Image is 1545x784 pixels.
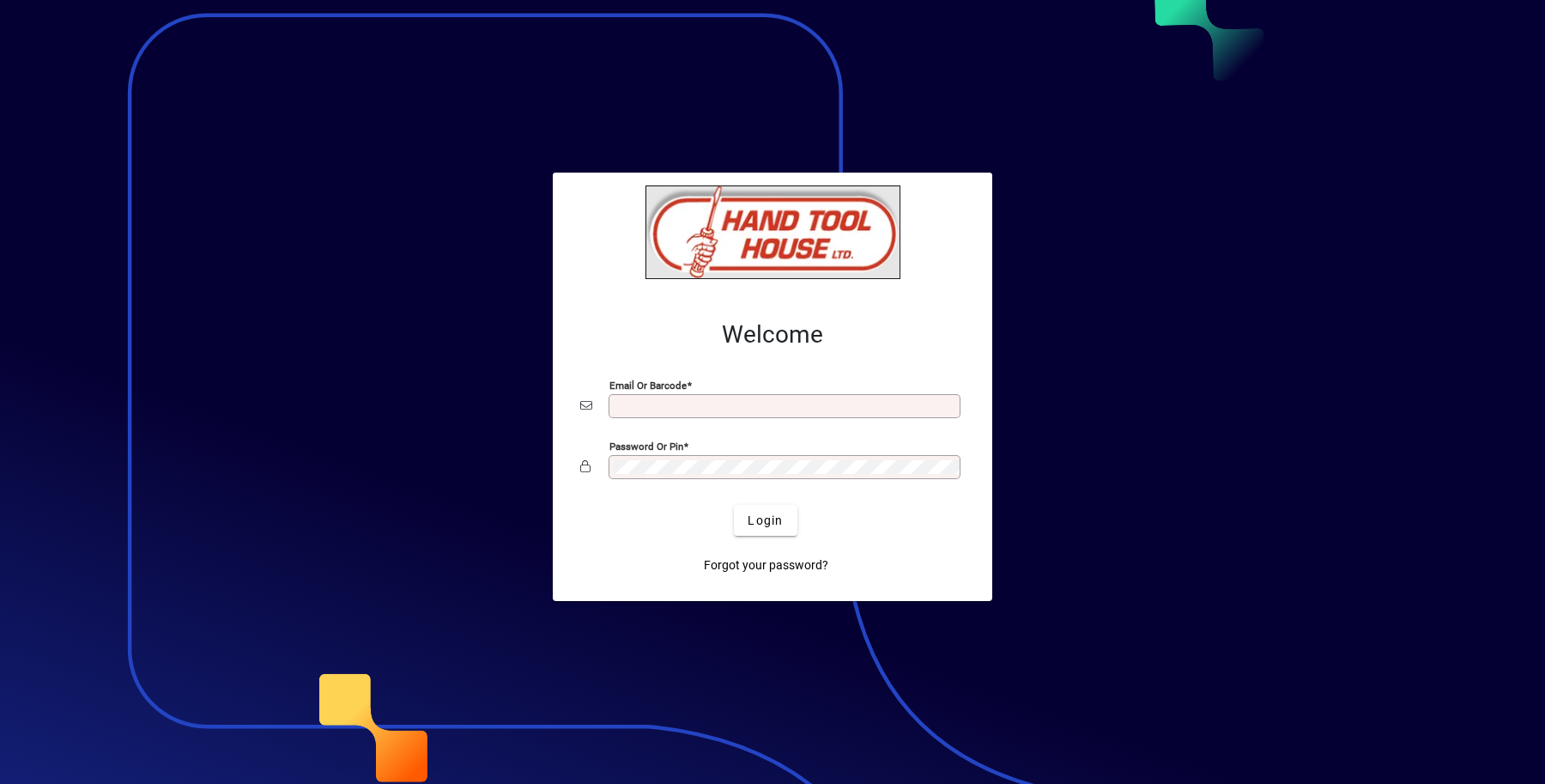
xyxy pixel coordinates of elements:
[734,505,797,536] button: Login
[609,441,683,453] mat-label: Password or Pin
[748,512,783,530] span: Login
[704,556,828,574] span: Forgot your password?
[609,380,687,392] mat-label: Email or Barcode
[697,550,835,580] a: Forgot your password?
[580,320,965,349] h2: Welcome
